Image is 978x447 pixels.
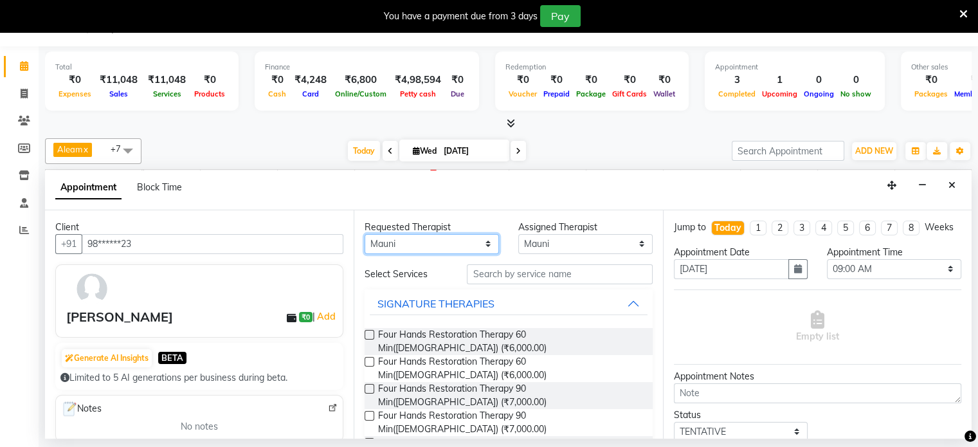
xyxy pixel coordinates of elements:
span: Prepaid [540,89,573,98]
div: Jump to [674,221,706,234]
li: 3 [793,221,810,235]
span: BETA [158,352,186,364]
div: Client [55,221,343,234]
div: Requested Therapist [365,221,499,234]
input: Search by service name [467,264,652,284]
span: No notes [181,420,218,433]
li: 8 [903,221,919,235]
button: Pay [540,5,581,27]
span: Four Hands Restoration Therapy 90 Min([DEMOGRAPHIC_DATA]) (₹7,000.00) [378,382,642,409]
div: ₹11,048 [143,73,191,87]
span: Appointment [55,176,122,199]
span: Notes [61,401,102,417]
input: yyyy-mm-dd [674,259,790,279]
div: ₹6,800 [332,73,390,87]
span: Wed [410,146,440,156]
span: ADD NEW [855,146,893,156]
span: ₹0 [299,312,312,322]
span: Gift Cards [609,89,650,98]
li: 7 [881,221,898,235]
div: Status [674,408,808,422]
div: ₹0 [446,73,469,87]
span: Package [573,89,609,98]
a: Add [315,309,338,324]
span: Packages [911,89,951,98]
li: 1 [750,221,766,235]
div: Appointment [715,62,874,73]
span: Aleam [57,144,82,154]
div: ₹0 [265,73,289,87]
span: | [312,309,338,324]
button: SIGNATURE THERAPIES [370,292,647,315]
input: Search by Name/Mobile/Email/Code [82,234,343,254]
div: Assigned Therapist [518,221,653,234]
div: ₹0 [540,73,573,87]
span: Four Hands Restoration Therapy 60 Min([DEMOGRAPHIC_DATA]) (₹6,000.00) [378,355,642,382]
li: 4 [815,221,832,235]
span: Products [191,89,228,98]
div: ₹4,98,594 [390,73,446,87]
div: Total [55,62,228,73]
div: ₹0 [505,73,540,87]
span: Card [299,89,322,98]
span: Sales [106,89,131,98]
span: Empty list [796,311,839,343]
span: No show [837,89,874,98]
li: 2 [772,221,788,235]
span: Online/Custom [332,89,390,98]
div: ₹0 [911,73,951,87]
img: avatar [73,270,111,307]
div: [PERSON_NAME] [66,307,173,327]
span: +7 [111,143,131,154]
div: 1 [759,73,801,87]
div: Appointment Date [674,246,808,259]
span: Today [348,141,380,161]
div: Appointment Time [827,246,961,259]
span: Wallet [650,89,678,98]
button: ADD NEW [852,142,896,160]
div: ₹0 [573,73,609,87]
li: 6 [859,221,876,235]
input: Search Appointment [732,141,844,161]
input: 2025-09-03 [440,141,504,161]
a: x [82,144,88,154]
span: Block Time [137,181,182,193]
span: Ongoing [801,89,837,98]
div: Appointment Notes [674,370,961,383]
div: Today [714,221,741,235]
span: Services [150,89,185,98]
div: ₹11,048 [95,73,143,87]
li: 5 [837,221,854,235]
div: Weeks [925,221,954,234]
span: Voucher [505,89,540,98]
button: Generate AI Insights [62,349,152,367]
span: Four Hands Restoration Therapy 60 Min([DEMOGRAPHIC_DATA]) (₹6,000.00) [378,328,642,355]
button: Close [943,176,961,196]
div: ₹0 [609,73,650,87]
span: Expenses [55,89,95,98]
span: Four Hands Restoration Therapy 90 Min([DEMOGRAPHIC_DATA]) (₹7,000.00) [378,409,642,436]
div: 3 [715,73,759,87]
span: Upcoming [759,89,801,98]
button: +91 [55,234,82,254]
div: 0 [837,73,874,87]
div: 0 [801,73,837,87]
div: ₹0 [650,73,678,87]
span: Petty cash [397,89,439,98]
div: ₹0 [55,73,95,87]
div: Limited to 5 AI generations per business during beta. [60,371,338,385]
div: ₹4,248 [289,73,332,87]
div: Redemption [505,62,678,73]
span: Completed [715,89,759,98]
div: Finance [265,62,469,73]
div: Select Services [355,268,457,281]
div: SIGNATURE THERAPIES [377,296,494,311]
div: ₹0 [191,73,228,87]
div: You have a payment due from 3 days [384,10,538,23]
span: Due [448,89,467,98]
span: Cash [265,89,289,98]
